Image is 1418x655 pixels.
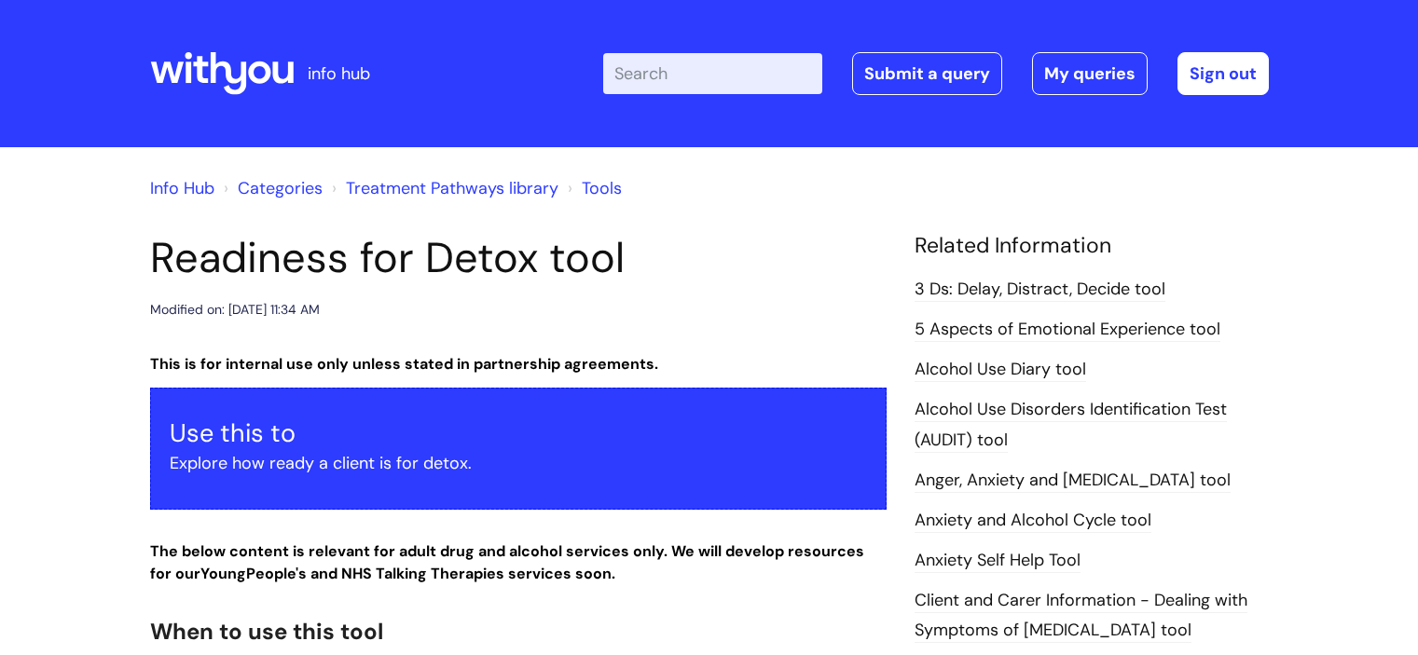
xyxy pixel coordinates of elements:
a: Submit a query [852,52,1002,95]
a: Anxiety Self Help Tool [915,549,1081,573]
a: Info Hub [150,177,214,199]
h4: Related Information [915,233,1269,259]
a: 5 Aspects of Emotional Experience tool [915,318,1220,342]
p: Explore how ready a client is for detox. [170,448,867,478]
a: 3 Ds: Delay, Distract, Decide tool [915,278,1165,302]
a: Categories [238,177,323,199]
a: My queries [1032,52,1148,95]
a: Client and Carer Information - Dealing with Symptoms of [MEDICAL_DATA] tool [915,589,1247,643]
li: Treatment Pathways library [327,173,558,203]
span: When to use this tool [150,617,383,646]
strong: The below content is relevant for adult drug and alcohol services only. We will develop resources... [150,541,864,584]
h3: Use this to [170,418,867,448]
div: Modified on: [DATE] 11:34 AM [150,298,320,321]
h1: Readiness for Detox tool [150,233,887,283]
input: Search [603,53,822,94]
a: Anxiety and Alcohol Cycle tool [915,509,1151,533]
a: Alcohol Use Diary tool [915,358,1086,382]
strong: People's [246,564,307,583]
a: Anger, Anxiety and [MEDICAL_DATA] tool [915,469,1231,493]
a: Treatment Pathways library [346,177,558,199]
strong: Young [200,564,310,583]
li: Solution home [219,173,323,203]
a: Tools [582,177,622,199]
strong: This is for internal use only unless stated in partnership agreements. [150,354,658,374]
p: info hub [308,59,370,89]
a: Sign out [1177,52,1269,95]
li: Tools [563,173,622,203]
div: | - [603,52,1269,95]
a: Alcohol Use Disorders Identification Test (AUDIT) tool [915,398,1227,452]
